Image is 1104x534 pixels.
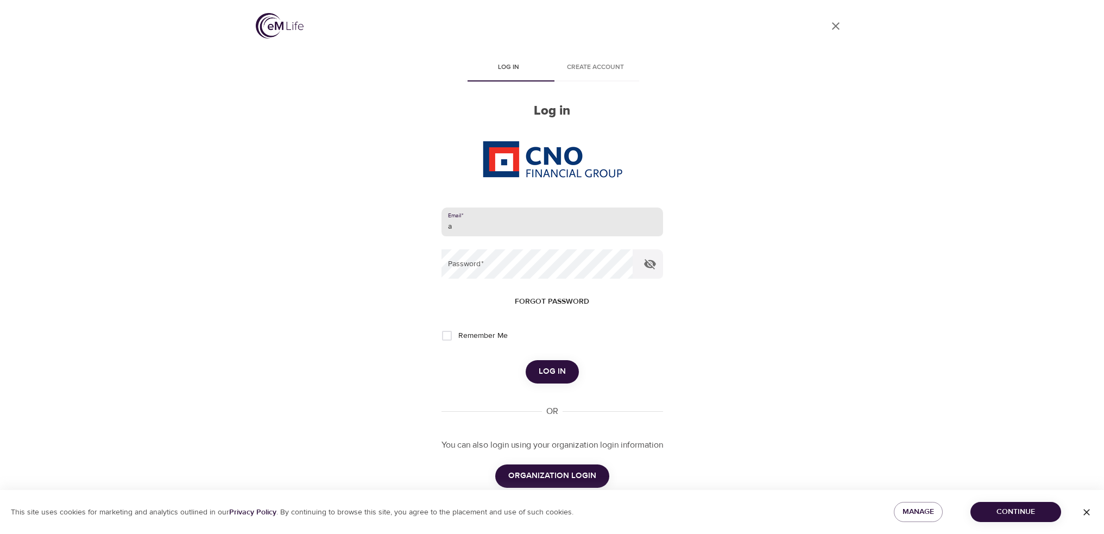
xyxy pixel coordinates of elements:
button: Forgot password [510,292,594,312]
div: disabled tabs example [441,55,663,81]
span: Manage [903,505,934,519]
span: Log in [539,365,566,379]
span: Log in [472,62,546,73]
button: Log in [526,360,579,383]
span: Forgot password [515,295,589,309]
div: OR [542,405,563,418]
span: Create account [559,62,633,73]
a: close [823,13,849,39]
button: ORGANIZATION LOGIN [495,464,609,487]
h2: Log in [441,103,663,119]
img: logo [256,13,304,39]
span: Remember Me [458,330,508,342]
p: You can also login using your organization login information [441,439,663,451]
span: ORGANIZATION LOGIN [508,469,596,483]
button: Manage [894,502,943,522]
img: CNO%20logo.png [482,141,622,178]
span: Continue [979,505,1052,519]
a: Privacy Policy [229,507,276,517]
button: Continue [970,502,1061,522]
